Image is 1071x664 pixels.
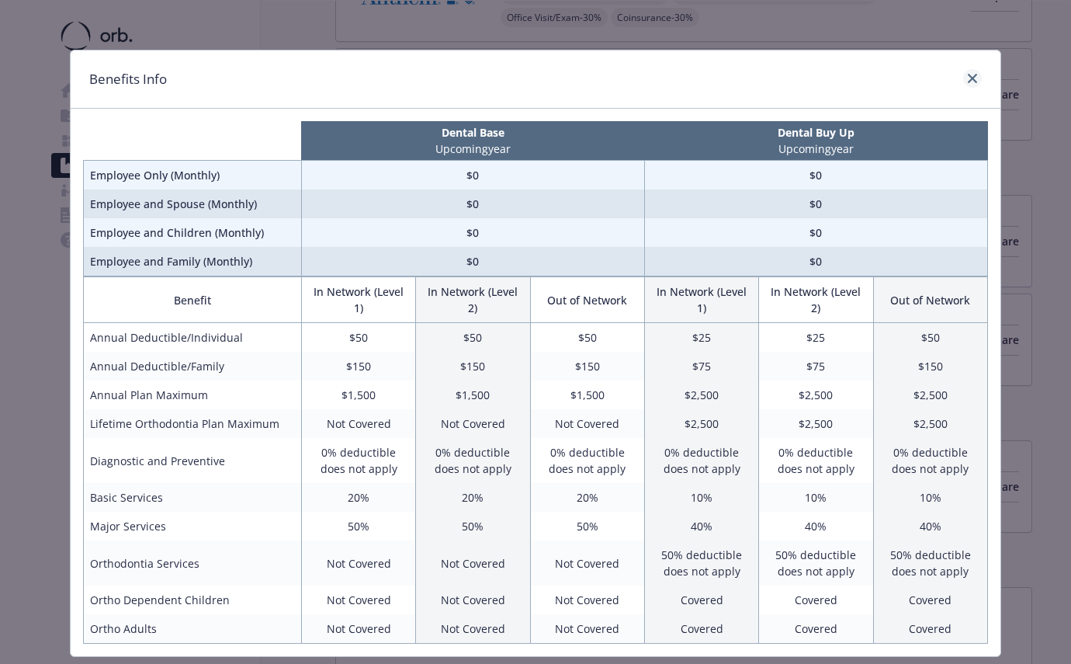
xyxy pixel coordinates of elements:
td: 40% [873,512,987,541]
td: 0% deductible does not apply [873,438,987,483]
td: $2,500 [873,409,987,438]
td: 20% [530,483,644,512]
td: Employee and Spouse (Monthly) [84,189,302,218]
td: Basic Services [84,483,302,512]
td: 0% deductible does not apply [644,438,758,483]
td: Covered [644,614,758,644]
td: $50 [301,323,415,353]
td: Employee and Children (Monthly) [84,218,302,247]
td: $25 [644,323,758,353]
td: Not Covered [416,614,530,644]
td: 50% deductible does not apply [873,541,987,586]
td: $75 [759,352,873,381]
td: $0 [644,189,987,218]
td: 0% deductible does not apply [301,438,415,483]
td: $50 [530,323,644,353]
td: $0 [301,189,644,218]
td: Employee Only (Monthly) [84,161,302,190]
th: Out of Network [530,277,644,323]
td: 50% deductible does not apply [644,541,758,586]
td: Not Covered [530,586,644,614]
td: Orthodontia Services [84,541,302,586]
td: 0% deductible does not apply [416,438,530,483]
td: $150 [873,352,987,381]
th: In Network (Level 2) [416,277,530,323]
td: Annual Deductible/Family [84,352,302,381]
td: $25 [759,323,873,353]
td: $0 [644,218,987,247]
td: Ortho Dependent Children [84,586,302,614]
td: 40% [759,512,873,541]
td: Covered [873,586,987,614]
td: Ortho Adults [84,614,302,644]
td: Not Covered [416,409,530,438]
p: Dental Base [304,124,641,141]
td: $2,500 [873,381,987,409]
td: Covered [873,614,987,644]
td: $150 [530,352,644,381]
td: Not Covered [530,541,644,586]
h1: Benefits Info [89,69,167,89]
td: 10% [759,483,873,512]
td: 0% deductible does not apply [759,438,873,483]
td: Not Covered [530,409,644,438]
td: $2,500 [759,409,873,438]
td: 10% [644,483,758,512]
td: $150 [301,352,415,381]
td: Major Services [84,512,302,541]
td: Annual Deductible/Individual [84,323,302,353]
p: Upcoming year [304,141,641,157]
td: Covered [759,586,873,614]
td: $1,500 [530,381,644,409]
a: close [963,69,982,88]
p: Dental Buy Up [647,124,984,141]
td: 40% [644,512,758,541]
th: In Network (Level 1) [644,277,758,323]
td: Employee and Family (Monthly) [84,247,302,276]
td: 50% [530,512,644,541]
td: $75 [644,352,758,381]
td: $150 [416,352,530,381]
td: Covered [759,614,873,644]
th: In Network (Level 1) [301,277,415,323]
td: Not Covered [530,614,644,644]
td: Not Covered [416,541,530,586]
th: In Network (Level 2) [759,277,873,323]
th: intentionally left blank [84,121,302,161]
td: Annual Plan Maximum [84,381,302,409]
td: $0 [644,161,987,190]
td: 20% [416,483,530,512]
td: $1,500 [416,381,530,409]
td: Not Covered [301,541,415,586]
td: $0 [301,218,644,247]
td: $2,500 [644,381,758,409]
p: Upcoming year [647,141,984,157]
td: $50 [873,323,987,353]
td: $2,500 [759,381,873,409]
td: Not Covered [301,409,415,438]
td: $1,500 [301,381,415,409]
th: Benefit [84,277,302,323]
th: Out of Network [873,277,987,323]
td: 0% deductible does not apply [530,438,644,483]
td: $0 [301,161,644,190]
td: Covered [644,586,758,614]
td: Lifetime Orthodontia Plan Maximum [84,409,302,438]
td: Not Covered [301,614,415,644]
td: Diagnostic and Preventive [84,438,302,483]
td: $0 [301,247,644,276]
td: Not Covered [416,586,530,614]
td: $2,500 [644,409,758,438]
td: 10% [873,483,987,512]
div: compare plan details [70,50,1001,657]
td: Not Covered [301,586,415,614]
td: $0 [644,247,987,276]
td: 20% [301,483,415,512]
td: $50 [416,323,530,353]
td: 50% deductible does not apply [759,541,873,586]
td: 50% [416,512,530,541]
td: 50% [301,512,415,541]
